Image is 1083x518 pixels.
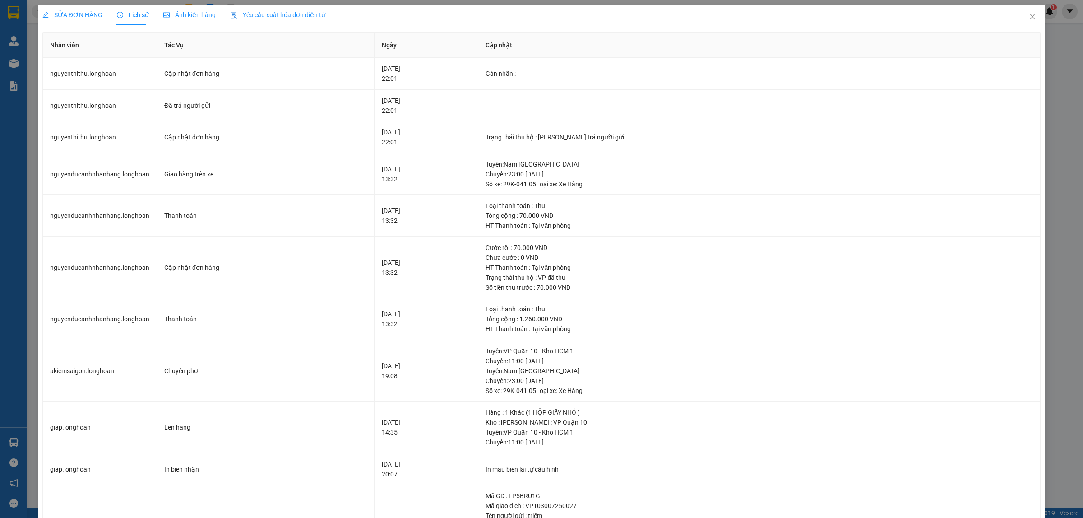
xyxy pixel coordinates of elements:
[43,340,157,402] td: akiemsaigon.longhoan
[486,427,1033,447] div: Tuyến : VP Quận 10 - Kho HCM 1 Chuyến: 11:00 [DATE]
[486,253,1033,263] div: Chưa cước : 0 VND
[164,464,367,474] div: In biên nhận
[164,132,367,142] div: Cập nhật đơn hàng
[43,33,157,58] th: Nhân viên
[42,12,49,18] span: edit
[43,90,157,122] td: nguyenthithu.longhoan
[486,273,1033,282] div: Trạng thái thu hộ : VP đã thu
[486,417,1033,427] div: Kho : [PERSON_NAME] : VP Quận 10
[486,243,1033,253] div: Cước rồi : 70.000 VND
[382,361,471,381] div: [DATE] 19:08
[382,96,471,116] div: [DATE] 22:01
[486,263,1033,273] div: HT Thanh toán : Tại văn phòng
[382,206,471,226] div: [DATE] 13:32
[382,164,471,184] div: [DATE] 13:32
[163,11,216,18] span: Ảnh kiện hàng
[486,159,1033,189] div: Tuyến : Nam [GEOGRAPHIC_DATA] Chuyến: 23:00 [DATE] Số xe: 29K-041.05 Loại xe: Xe Hàng
[486,211,1033,221] div: Tổng cộng : 70.000 VND
[157,33,375,58] th: Tác Vụ
[382,258,471,277] div: [DATE] 13:32
[486,346,1033,366] div: Tuyến : VP Quận 10 - Kho HCM 1 Chuyến: 11:00 [DATE]
[42,11,102,18] span: SỬA ĐƠN HÀNG
[43,237,157,299] td: nguyenducanhnhanhang.longhoan
[382,127,471,147] div: [DATE] 22:01
[117,12,123,18] span: clock-circle
[164,263,367,273] div: Cập nhật đơn hàng
[43,153,157,195] td: nguyenducanhnhanhang.longhoan
[117,11,149,18] span: Lịch sử
[1020,5,1045,30] button: Close
[164,211,367,221] div: Thanh toán
[486,221,1033,231] div: HT Thanh toán : Tại văn phòng
[486,282,1033,292] div: Số tiền thu trước : 70.000 VND
[375,33,478,58] th: Ngày
[1029,13,1036,20] span: close
[486,366,1033,396] div: Tuyến : Nam [GEOGRAPHIC_DATA] Chuyến: 23:00 [DATE] Số xe: 29K-041.05 Loại xe: Xe Hàng
[164,101,367,111] div: Đã trả người gửi
[486,464,1033,474] div: In mẫu biên lai tự cấu hình
[43,402,157,453] td: giap.longhoan
[230,12,237,19] img: icon
[382,309,471,329] div: [DATE] 13:32
[486,501,1033,511] div: Mã giao dịch : VP103007250027
[230,11,325,18] span: Yêu cầu xuất hóa đơn điện tử
[486,491,1033,501] div: Mã GD : FP5BRU1G
[382,459,471,479] div: [DATE] 20:07
[164,169,367,179] div: Giao hàng trên xe
[43,298,157,340] td: nguyenducanhnhanhang.longhoan
[486,314,1033,324] div: Tổng cộng : 1.260.000 VND
[486,69,1033,79] div: Gán nhãn :
[163,12,170,18] span: picture
[478,33,1041,58] th: Cập nhật
[486,407,1033,417] div: Hàng : 1 Khác (1 HỘP GIẤY NHỎ )
[486,132,1033,142] div: Trạng thái thu hộ : [PERSON_NAME] trả người gửi
[382,64,471,83] div: [DATE] 22:01
[164,69,367,79] div: Cập nhật đơn hàng
[164,314,367,324] div: Thanh toán
[43,58,157,90] td: nguyenthithu.longhoan
[43,195,157,237] td: nguyenducanhnhanhang.longhoan
[164,366,367,376] div: Chuyển phơi
[43,121,157,153] td: nguyenthithu.longhoan
[43,453,157,486] td: giap.longhoan
[486,304,1033,314] div: Loại thanh toán : Thu
[486,201,1033,211] div: Loại thanh toán : Thu
[382,417,471,437] div: [DATE] 14:35
[486,324,1033,334] div: HT Thanh toán : Tại văn phòng
[164,422,367,432] div: Lên hàng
